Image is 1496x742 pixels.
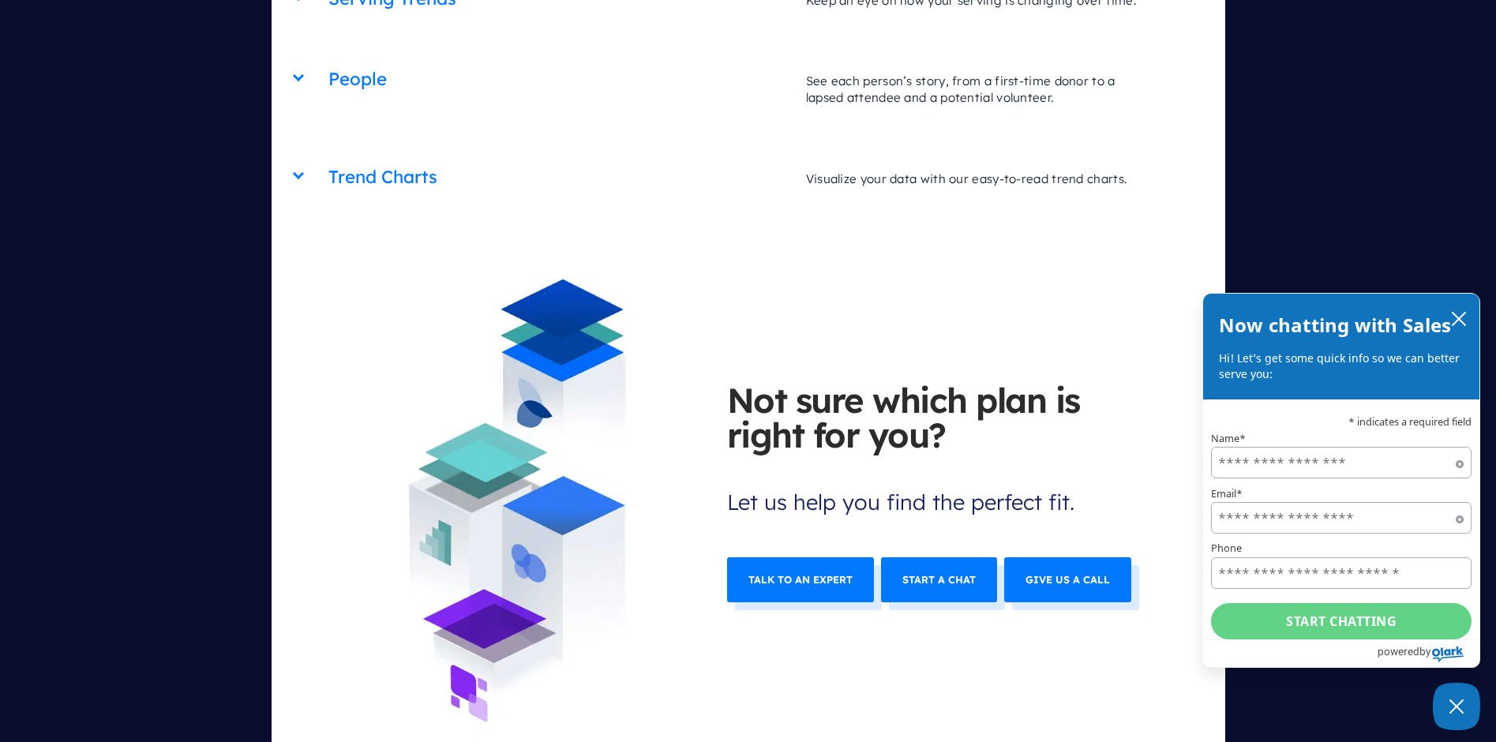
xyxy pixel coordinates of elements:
p: * indicates a required field [1211,418,1472,428]
span: Required field [1456,515,1464,523]
h2: Now chatting with Sales [1219,309,1452,341]
p: Visualize your data with our easy-to-read trend charts. [790,155,1168,203]
p: See each person’s story, from a first-time donor to a lapsed attendee and a potential volunteer. [790,57,1168,122]
a: Start a chat [881,557,997,602]
button: Close Chatbox [1433,683,1480,730]
input: Name [1211,447,1472,478]
h2: Trend Charts [328,157,790,197]
span: by [1419,641,1430,661]
span: Required field [1456,460,1464,468]
p: Hi! Let’s get some quick info so we can better serve you: [1219,350,1464,383]
label: Phone [1211,544,1472,554]
a: Give us a call [1004,557,1131,602]
h2: People [328,59,790,99]
a: Talk to an expert [727,557,874,602]
span: Let us help you find the perfect fit. [727,383,1147,522]
input: Phone [1211,557,1472,589]
b: Not sure which plan is right for you? [727,383,1147,452]
a: Powered by Olark [1378,640,1479,667]
label: Name* [1211,434,1472,444]
button: close chatbox [1446,307,1472,329]
input: Email [1211,502,1472,534]
span: powered [1378,641,1419,661]
button: Start chatting [1211,603,1472,639]
div: olark chatbox [1202,293,1480,668]
label: Email* [1211,489,1472,499]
